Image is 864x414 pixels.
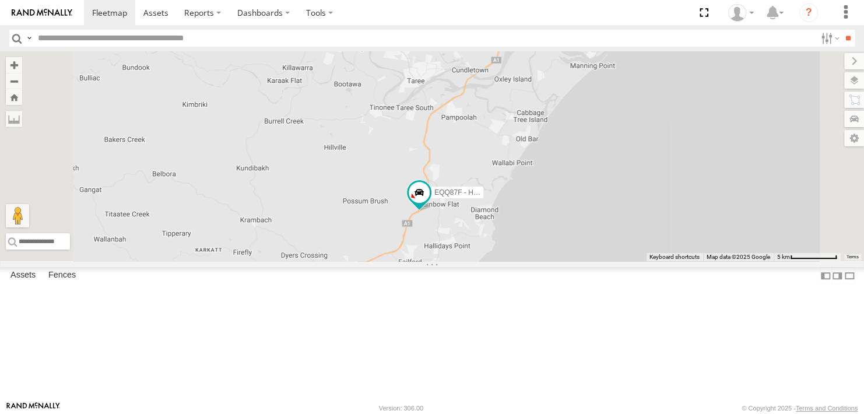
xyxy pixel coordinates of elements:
[724,4,758,22] div: Bec Moran
[6,89,22,105] button: Zoom Home
[799,3,818,22] i: ?
[816,30,841,47] label: Search Filter Options
[796,405,858,412] a: Terms and Conditions
[12,9,72,17] img: rand-logo.svg
[844,130,864,146] label: Map Settings
[847,255,859,259] a: Terms (opens in new tab)
[6,402,60,414] a: Visit our Website
[777,254,790,260] span: 5 km
[831,267,843,284] label: Dock Summary Table to the Right
[742,405,858,412] div: © Copyright 2025 -
[24,30,34,47] label: Search Query
[434,188,484,197] span: EQQ87F - Hilux
[6,111,22,127] label: Measure
[820,267,831,284] label: Dock Summary Table to the Left
[649,253,700,261] button: Keyboard shortcuts
[844,267,855,284] label: Hide Summary Table
[707,254,770,260] span: Map data ©2025 Google
[379,405,423,412] div: Version: 306.00
[774,253,841,261] button: Map scale: 5 km per 77 pixels
[6,57,22,73] button: Zoom in
[6,73,22,89] button: Zoom out
[43,268,82,284] label: Fences
[6,204,29,227] button: Drag Pegman onto the map to open Street View
[5,268,41,284] label: Assets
